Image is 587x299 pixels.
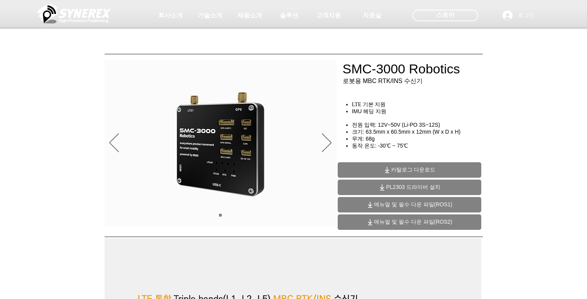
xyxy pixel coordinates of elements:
img: KakaoTalk_20241224_155801212.png [162,81,279,205]
a: PL2303 드라이버 설치 [338,180,481,195]
iframe: Wix Chat [498,266,587,299]
button: 이전 [109,133,119,153]
span: 기술소개 [198,12,222,20]
a: 제품소개 [230,8,269,23]
span: 카탈로그 다운로드 [391,166,436,173]
span: 제품소개 [237,12,262,20]
span: 고객지원 [316,12,341,20]
span: 전원 입력: 12V~50V (Li-PO 3S~12S) [352,122,440,128]
a: 솔루션 [270,8,308,23]
button: 다음 [322,133,332,153]
span: 회사소개 [158,12,183,20]
a: 자료실 [353,8,391,23]
div: 스토어 [413,10,478,21]
span: 메뉴얼 및 필수 다운 파일(ROS2) [374,219,452,226]
a: 고객지원 [309,8,348,23]
a: 회사소개 [151,8,190,23]
a: 메뉴얼 및 필수 다운 파일(ROS1) [338,197,481,212]
div: 슬라이드쇼 [105,60,337,227]
span: 로그인 [515,12,537,19]
button: 로그인 [497,8,540,23]
a: 기술소개 [191,8,229,23]
span: 스토어 [436,11,455,19]
span: 솔루션 [280,12,298,20]
span: 메뉴얼 및 필수 다운 파일(ROS1) [374,201,452,208]
span: 크기: 63.5mm x 60.5mm x 12mm (W x D x H) [352,129,461,135]
span: PL2303 드라이버 설치 [386,184,440,191]
img: 씨너렉스_White_simbol_대지 1.png [37,2,111,25]
span: 동작 온도: -30℃ ~ 75℃ [352,143,408,149]
a: 카탈로그 다운로드 [338,162,481,178]
a: 메뉴얼 및 필수 다운 파일(ROS2) [338,214,481,230]
nav: 슬라이드 [216,214,225,217]
a: 01 [219,214,222,217]
span: 무게: 68g [352,136,375,142]
span: 자료실 [363,12,381,20]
